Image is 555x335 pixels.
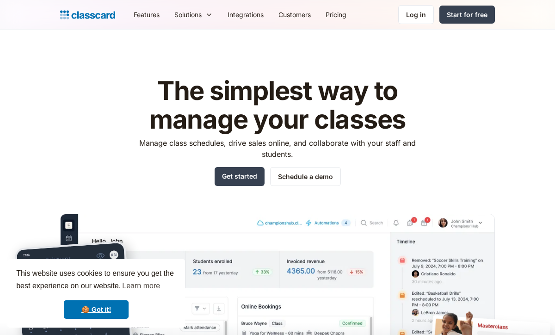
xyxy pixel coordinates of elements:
[447,10,487,19] div: Start for free
[174,10,202,19] div: Solutions
[7,259,185,328] div: cookieconsent
[318,4,354,25] a: Pricing
[64,300,129,319] a: dismiss cookie message
[131,137,425,160] p: Manage class schedules, drive sales online, and collaborate with your staff and students.
[121,279,161,293] a: learn more about cookies
[220,4,271,25] a: Integrations
[270,167,341,186] a: Schedule a demo
[60,8,115,21] a: Logo
[131,77,425,134] h1: The simplest way to manage your classes
[271,4,318,25] a: Customers
[406,10,426,19] div: Log in
[398,5,434,24] a: Log in
[439,6,495,24] a: Start for free
[126,4,167,25] a: Features
[167,4,220,25] div: Solutions
[16,268,176,293] span: This website uses cookies to ensure you get the best experience on our website.
[215,167,265,186] a: Get started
